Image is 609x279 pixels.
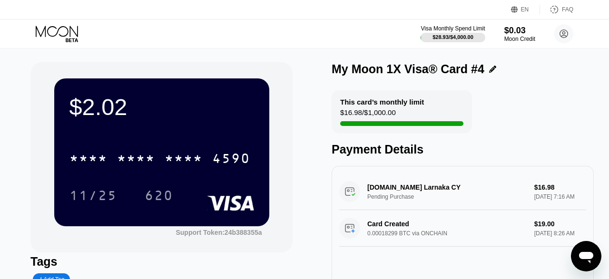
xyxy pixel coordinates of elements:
[145,189,173,204] div: 620
[504,36,535,42] div: Moon Credit
[571,241,601,271] iframe: Button to launch messaging window, conversation in progress
[521,6,529,13] div: EN
[332,62,484,76] div: My Moon 1X Visa® Card #4
[212,152,250,167] div: 4590
[421,25,485,42] div: Visa Monthly Spend Limit$28.93/$4,000.00
[340,108,396,121] div: $16.98 / $1,000.00
[69,189,117,204] div: 11/25
[138,183,180,207] div: 620
[504,26,535,42] div: $0.03Moon Credit
[504,26,535,36] div: $0.03
[176,229,262,236] div: Support Token: 24b388355a
[69,94,254,120] div: $2.02
[511,5,540,14] div: EN
[176,229,262,236] div: Support Token:24b388355a
[562,6,573,13] div: FAQ
[30,255,293,269] div: Tags
[432,34,473,40] div: $28.93 / $4,000.00
[332,143,594,156] div: Payment Details
[340,98,424,106] div: This card’s monthly limit
[421,25,485,32] div: Visa Monthly Spend Limit
[62,183,124,207] div: 11/25
[540,5,573,14] div: FAQ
